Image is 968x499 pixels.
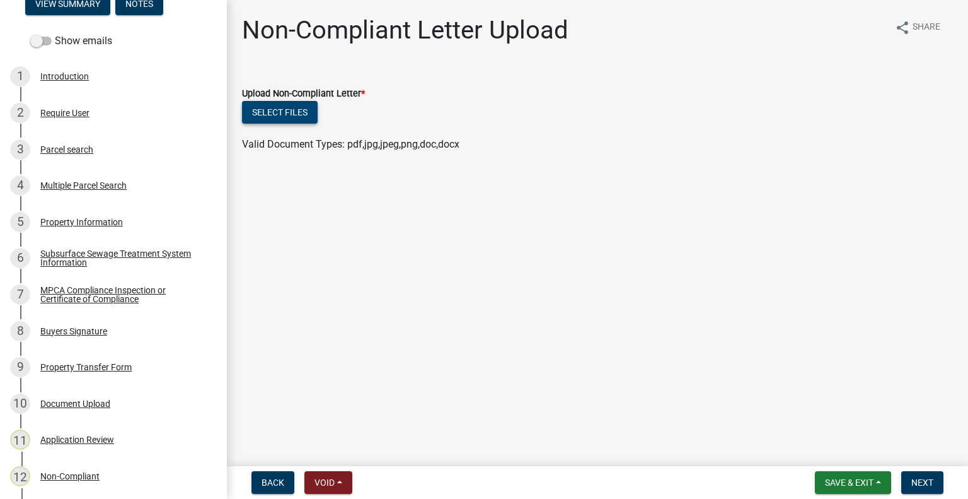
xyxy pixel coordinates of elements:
[40,363,132,372] div: Property Transfer Form
[10,175,30,196] div: 4
[40,286,207,303] div: MPCA Compliance Inspection or Certificate of Compliance
[911,478,933,488] span: Next
[30,33,112,49] label: Show emails
[10,139,30,160] div: 3
[913,20,940,35] span: Share
[10,285,30,305] div: 7
[10,430,30,450] div: 11
[10,357,30,377] div: 9
[40,218,123,226] div: Property Information
[885,15,950,40] button: shareShare
[10,66,30,86] div: 1
[242,15,568,45] h1: Non-Compliant Letter Upload
[251,471,294,494] button: Back
[10,321,30,341] div: 8
[10,212,30,232] div: 5
[314,478,335,488] span: Void
[10,103,30,123] div: 2
[40,399,110,408] div: Document Upload
[40,249,207,267] div: Subsurface Sewage Treatment System Information
[825,478,873,488] span: Save & Exit
[901,471,943,494] button: Next
[10,248,30,268] div: 6
[40,472,100,481] div: Non-Compliant
[40,145,93,154] div: Parcel search
[40,109,89,117] div: Require User
[40,72,89,81] div: Introduction
[242,101,318,124] button: Select files
[242,138,459,150] span: Valid Document Types: pdf,jpg,jpeg,png,doc,docx
[242,90,365,98] label: Upload Non-Compliant Letter
[40,327,107,336] div: Buyers Signature
[895,20,910,35] i: share
[304,471,352,494] button: Void
[10,394,30,414] div: 10
[10,466,30,486] div: 12
[262,478,284,488] span: Back
[815,471,891,494] button: Save & Exit
[40,181,127,190] div: Multiple Parcel Search
[40,435,114,444] div: Application Review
